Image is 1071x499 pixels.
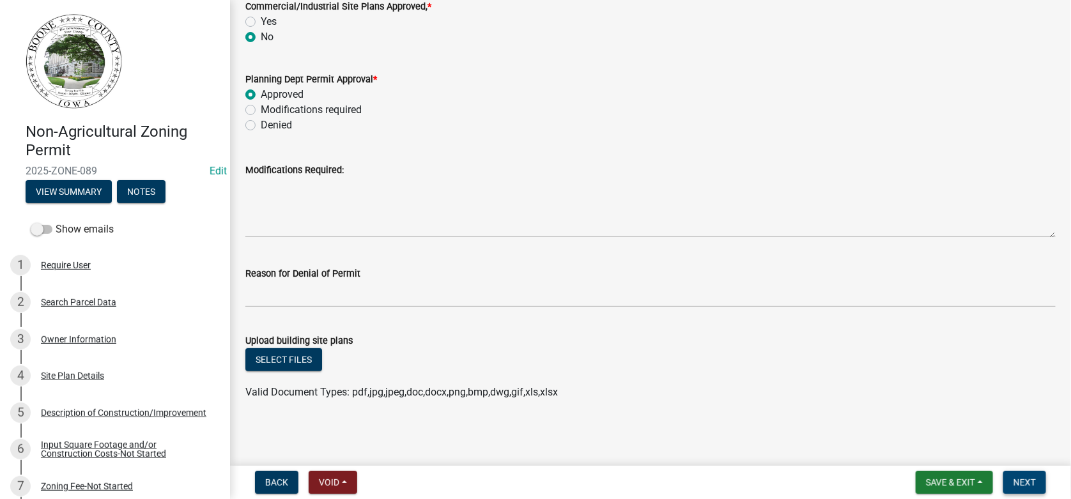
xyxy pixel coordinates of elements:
[210,165,227,177] wm-modal-confirm: Edit Application Number
[245,75,377,84] label: Planning Dept Permit Approval
[26,165,204,177] span: 2025-ZONE-089
[926,477,975,487] span: Save & Exit
[41,335,116,344] div: Owner Information
[117,180,166,203] button: Notes
[41,371,104,380] div: Site Plan Details
[26,187,112,197] wm-modal-confirm: Summary
[10,292,31,312] div: 2
[245,386,558,398] span: Valid Document Types: pdf,jpg,jpeg,doc,docx,png,bmp,dwg,gif,xls,xlsx
[309,471,357,494] button: Void
[245,337,353,346] label: Upload building site plans
[10,439,31,459] div: 6
[916,471,993,494] button: Save & Exit
[265,477,288,487] span: Back
[41,261,91,270] div: Require User
[245,270,360,279] label: Reason for Denial of Permit
[26,123,220,160] h4: Non-Agricultural Zoning Permit
[245,166,344,175] label: Modifications Required:
[117,187,166,197] wm-modal-confirm: Notes
[210,165,227,177] a: Edit
[10,329,31,349] div: 3
[41,482,133,491] div: Zoning Fee-Not Started
[31,222,114,237] label: Show emails
[41,408,206,417] div: Description of Construction/Improvement
[255,471,298,494] button: Back
[261,102,362,118] label: Modifications required
[245,348,322,371] button: Select files
[10,255,31,275] div: 1
[261,29,274,45] label: No
[26,180,112,203] button: View Summary
[41,440,210,458] div: Input Square Footage and/or Construction Costs-Not Started
[261,118,292,133] label: Denied
[1013,477,1036,487] span: Next
[319,477,339,487] span: Void
[10,476,31,496] div: 7
[261,87,304,102] label: Approved
[10,403,31,423] div: 5
[245,3,431,12] label: Commercial/Industrial Site Plans Approved,
[26,13,123,109] img: Boone County, Iowa
[1003,471,1046,494] button: Next
[41,298,116,307] div: Search Parcel Data
[261,14,277,29] label: Yes
[10,365,31,386] div: 4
